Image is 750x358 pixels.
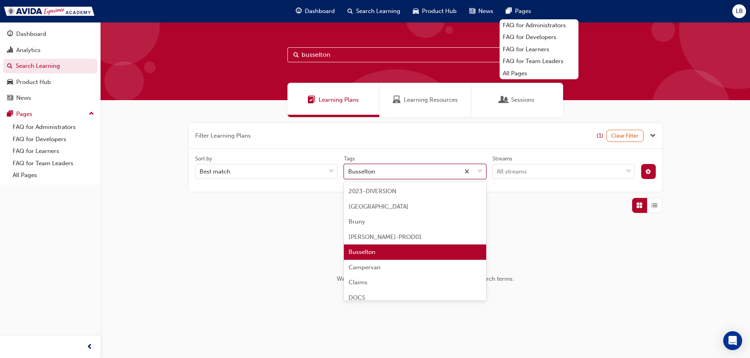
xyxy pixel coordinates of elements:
[349,248,375,255] span: Busselton
[413,6,419,16] span: car-icon
[7,47,13,54] span: chart-icon
[89,109,94,119] span: up-icon
[289,3,341,19] a: guage-iconDashboard
[344,155,355,163] div: Tags
[3,107,97,121] button: Pages
[500,43,578,56] a: FAQ for Learners
[3,27,97,41] a: Dashboard
[16,78,51,87] div: Product Hub
[9,121,97,133] a: FAQ for Administrators
[16,46,41,55] div: Analytics
[732,4,746,18] button: LB
[736,7,743,16] span: LB
[500,31,578,43] a: FAQ for Developers
[7,63,13,70] span: search-icon
[723,331,742,350] div: Open Intercom Messenger
[3,43,97,58] a: Analytics
[293,50,299,60] span: Search
[471,83,563,117] a: SessionsSessions
[319,95,359,104] span: Learning Plans
[347,6,353,16] span: search-icon
[195,155,212,163] div: Sort by
[606,130,644,142] button: Clear Filter
[651,201,657,210] span: List
[9,133,97,145] a: FAQ for Developers
[3,91,97,105] a: News
[356,7,400,16] span: Search Learning
[328,166,334,177] span: down-icon
[469,6,475,16] span: news-icon
[500,55,578,67] a: FAQ for Team Leaders
[287,47,563,62] input: Search...
[3,25,97,107] button: DashboardAnalyticsSearch LearningProduct HubNews
[500,95,508,104] span: Sessions
[16,110,32,119] div: Pages
[7,111,13,118] span: pages-icon
[349,264,381,271] span: Campervan
[16,30,46,39] div: Dashboard
[341,3,407,19] a: search-iconSearch Learning
[349,203,409,210] span: [GEOGRAPHIC_DATA]
[3,59,97,73] a: Search Learning
[3,75,97,89] a: Product Hub
[87,342,93,352] span: prev-icon
[349,188,396,195] span: 2023-DIVERSION
[7,31,13,38] span: guage-icon
[650,131,656,140] button: Close the filter
[497,167,527,176] div: All streams
[404,95,458,104] span: Learning Resources
[7,79,13,86] span: car-icon
[300,251,550,268] h1: Not Found
[477,166,483,177] span: down-icon
[308,95,315,104] span: Learning Plans
[300,274,550,283] div: We couldn't find any learning plan that match your search terms.
[349,218,365,225] span: Bruny
[463,3,500,19] a: news-iconNews
[500,67,578,80] a: All Pages
[478,7,493,16] span: News
[9,169,97,181] a: All Pages
[296,6,302,16] span: guage-icon
[379,83,471,117] a: Learning ResourcesLearning Resources
[305,7,335,16] span: Dashboard
[646,169,651,176] span: cog-icon
[506,6,512,16] span: pages-icon
[9,157,97,170] a: FAQ for Team Leaders
[9,145,97,157] a: FAQ for Learners
[511,95,534,104] span: Sessions
[344,155,486,179] label: tagOptions
[636,201,642,210] span: Grid
[515,7,531,16] span: Pages
[348,167,375,176] div: Busselton
[4,7,95,16] img: Trak
[7,95,13,102] span: news-icon
[500,19,578,32] a: FAQ for Administrators
[407,3,463,19] a: car-iconProduct Hub
[349,279,368,286] span: Claims
[626,166,631,177] span: down-icon
[500,3,537,19] a: pages-iconPages
[349,294,365,301] span: DOCS
[393,95,401,104] span: Learning Resources
[287,83,379,117] a: Learning PlansLearning Plans
[493,155,512,163] div: Streams
[422,7,457,16] span: Product Hub
[200,167,230,176] div: Best match
[641,164,656,179] button: cog-icon
[16,93,31,103] div: News
[349,233,422,241] span: [PERSON_NAME]-PROD01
